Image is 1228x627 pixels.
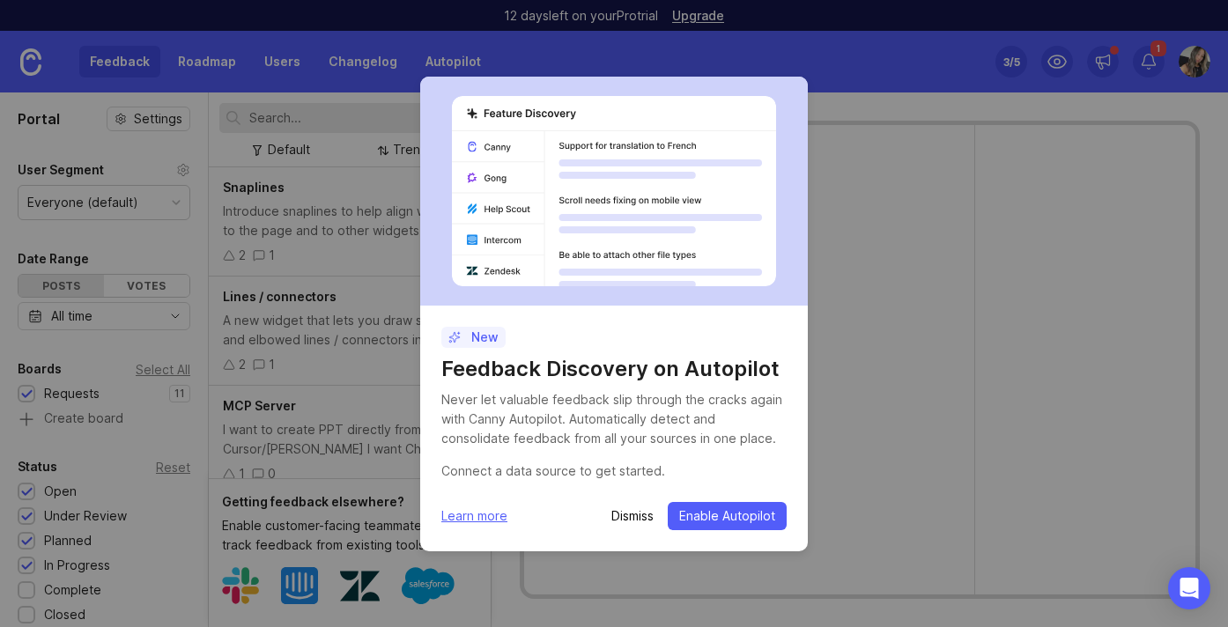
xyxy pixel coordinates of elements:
button: Enable Autopilot [668,502,787,530]
span: Enable Autopilot [679,507,775,525]
img: autopilot-456452bdd303029aca878276f8eef889.svg [452,96,776,286]
div: Never let valuable feedback slip through the cracks again with Canny Autopilot. Automatically det... [441,390,787,448]
button: Dismiss [611,507,654,525]
div: Open Intercom Messenger [1168,567,1210,609]
a: Learn more [441,506,507,526]
div: Connect a data source to get started. [441,461,787,481]
p: New [448,328,499,346]
h1: Feedback Discovery on Autopilot [441,355,787,383]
